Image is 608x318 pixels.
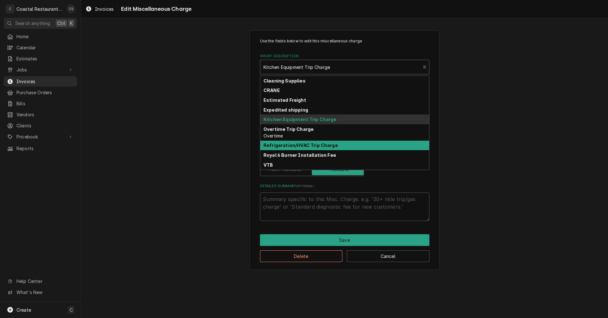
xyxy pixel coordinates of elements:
[260,184,429,221] div: Detailed Summary
[4,109,77,120] a: Vendors
[260,250,343,262] button: Delete
[263,152,336,158] strong: Royal 6 Burner Installation Fee
[16,33,74,40] span: Home
[4,31,77,42] a: Home
[16,133,64,140] span: Pricebook
[66,4,75,13] div: Chris Sockriter's Avatar
[347,250,429,262] button: Cancel
[250,30,440,270] div: Line Item Create/Update
[16,289,73,296] span: What's New
[4,64,77,75] a: Go to Jobs
[4,131,77,142] a: Go to Pricebook
[4,87,77,98] a: Purchase Orders
[263,97,306,103] strong: Estimated Freight
[4,42,77,53] a: Calendar
[260,38,429,221] div: Line Item Create/Update Form
[15,20,50,27] span: Search anything
[16,111,74,118] span: Vendors
[296,184,314,188] span: ( optional )
[260,234,429,246] div: Button Group Row
[66,4,75,13] div: CS
[16,278,73,284] span: Help Center
[260,54,429,59] label: Short Description
[263,78,306,83] strong: Cleaning Supplies
[70,307,73,313] span: C
[4,18,77,29] button: Search anythingCtrlK
[263,107,308,113] strong: Expedited shipping
[4,287,77,297] a: Go to What's New
[95,6,114,12] span: Invoices
[57,20,66,27] span: Ctrl
[83,4,116,14] a: Invoices
[260,246,429,262] div: Button Group Row
[16,145,74,152] span: Reports
[4,276,77,286] a: Go to Help Center
[16,100,74,107] span: Bills
[16,6,63,12] div: Coastal Restaurant Repair
[4,120,77,131] a: Clients
[260,234,429,262] div: Button Group
[263,162,273,168] strong: VTB
[260,234,429,246] button: Save
[263,117,337,122] strong: Kitchen Equipment Trip Charge
[16,78,74,85] span: Invoices
[16,122,74,129] span: Clients
[119,5,192,13] span: Edit Miscellaneous Charge
[263,143,338,148] strong: Refrigeration/HVAC Trip Charge
[263,133,283,138] span: Overtime
[16,307,31,313] span: Create
[4,76,77,87] a: Invoices
[260,38,429,44] p: Use the fields below to edit this miscellaneous charge
[4,143,77,154] a: Reports
[4,53,77,64] a: Estimates
[16,89,74,96] span: Purchase Orders
[4,98,77,109] a: Bills
[260,54,429,85] div: Short Description
[6,4,15,13] div: C
[263,88,280,93] strong: CRANE
[260,184,429,189] label: Detailed Summary
[16,55,74,62] span: Estimates
[263,126,313,132] strong: Overtime Trip Charge
[70,20,73,27] span: K
[16,44,74,51] span: Calendar
[16,66,64,73] span: Jobs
